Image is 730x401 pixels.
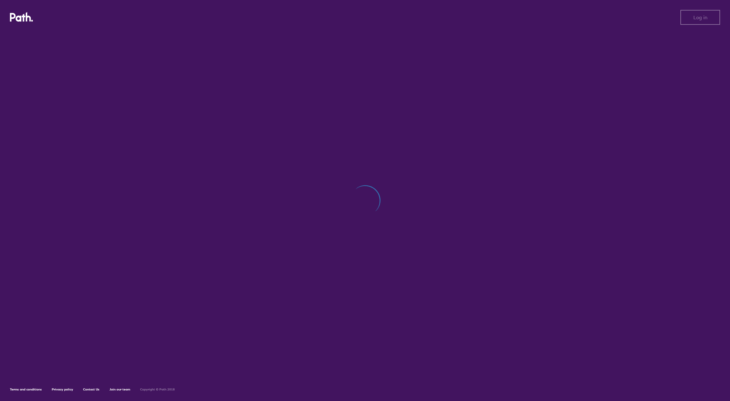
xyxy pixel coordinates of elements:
h6: Copyright © Path 2018 [140,388,175,391]
a: Contact Us [83,387,100,391]
a: Join our team [109,387,130,391]
a: Terms and conditions [10,387,42,391]
button: Log in [680,10,720,25]
a: Privacy policy [52,387,73,391]
span: Log in [693,15,707,20]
